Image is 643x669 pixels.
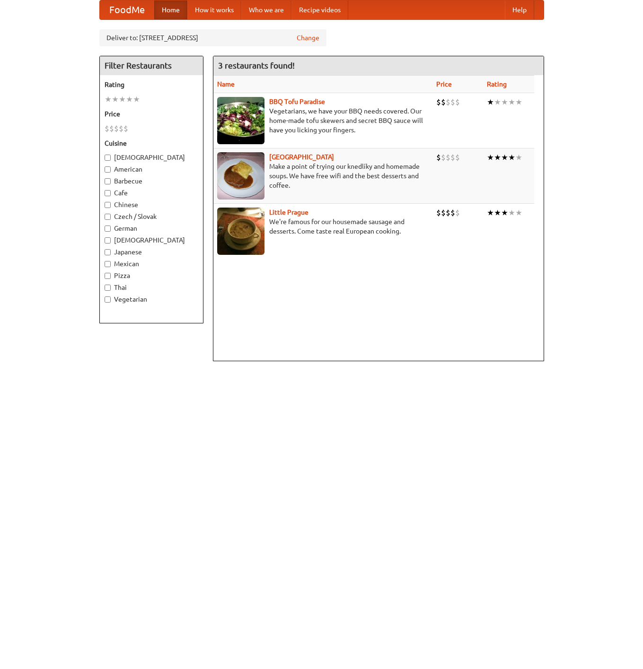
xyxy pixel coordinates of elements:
input: Chinese [105,202,111,208]
li: ★ [508,97,515,107]
a: Change [297,33,319,43]
li: ★ [501,97,508,107]
li: ★ [105,94,112,104]
input: [DEMOGRAPHIC_DATA] [105,155,111,161]
li: ★ [515,97,522,107]
a: How it works [187,0,241,19]
li: $ [109,123,114,134]
label: [DEMOGRAPHIC_DATA] [105,153,198,162]
img: czechpoint.jpg [217,152,264,200]
li: $ [450,152,455,163]
input: Japanese [105,249,111,255]
h5: Price [105,109,198,119]
li: ★ [119,94,126,104]
input: Barbecue [105,178,111,184]
li: $ [114,123,119,134]
li: $ [441,97,446,107]
input: German [105,226,111,232]
h5: Rating [105,80,198,89]
li: ★ [494,152,501,163]
li: $ [441,208,446,218]
li: ★ [133,94,140,104]
input: Thai [105,285,111,291]
h4: Filter Restaurants [100,56,203,75]
li: $ [436,97,441,107]
ng-pluralize: 3 restaurants found! [218,61,295,70]
input: Pizza [105,273,111,279]
li: ★ [112,94,119,104]
input: Mexican [105,261,111,267]
li: ★ [508,152,515,163]
li: $ [455,152,460,163]
li: ★ [494,97,501,107]
img: tofuparadise.jpg [217,97,264,144]
li: ★ [501,208,508,218]
li: $ [455,97,460,107]
li: $ [105,123,109,134]
input: [DEMOGRAPHIC_DATA] [105,237,111,243]
li: $ [446,208,450,218]
input: Vegetarian [105,296,111,303]
img: littleprague.jpg [217,208,264,255]
label: Barbecue [105,176,198,186]
li: $ [119,123,123,134]
p: Make a point of trying our knedlíky and homemade soups. We have free wifi and the best desserts a... [217,162,429,190]
li: $ [446,97,450,107]
li: $ [436,208,441,218]
a: Rating [487,80,507,88]
label: Vegetarian [105,295,198,304]
h5: Cuisine [105,139,198,148]
a: Price [436,80,452,88]
label: Chinese [105,200,198,209]
li: ★ [494,208,501,218]
a: Help [505,0,534,19]
label: American [105,165,198,174]
label: [DEMOGRAPHIC_DATA] [105,235,198,245]
label: Japanese [105,247,198,257]
li: ★ [487,97,494,107]
li: ★ [126,94,133,104]
li: ★ [508,208,515,218]
a: Who we are [241,0,291,19]
label: Pizza [105,271,198,280]
li: $ [446,152,450,163]
li: $ [441,152,446,163]
a: Home [154,0,187,19]
li: ★ [487,152,494,163]
label: Czech / Slovak [105,212,198,221]
li: $ [450,97,455,107]
a: Name [217,80,235,88]
a: Little Prague [269,209,308,216]
li: ★ [515,208,522,218]
li: $ [123,123,128,134]
label: Cafe [105,188,198,198]
input: American [105,166,111,173]
li: ★ [487,208,494,218]
li: $ [436,152,441,163]
li: ★ [501,152,508,163]
input: Czech / Slovak [105,214,111,220]
label: German [105,224,198,233]
input: Cafe [105,190,111,196]
a: Recipe videos [291,0,348,19]
li: $ [450,208,455,218]
li: ★ [515,152,522,163]
div: Deliver to: [STREET_ADDRESS] [99,29,326,46]
a: [GEOGRAPHIC_DATA] [269,153,334,161]
label: Thai [105,283,198,292]
li: $ [455,208,460,218]
a: BBQ Tofu Paradise [269,98,325,105]
p: We're famous for our housemade sausage and desserts. Come taste real European cooking. [217,217,429,236]
label: Mexican [105,259,198,269]
a: FoodMe [100,0,154,19]
p: Vegetarians, we have your BBQ needs covered. Our home-made tofu skewers and secret BBQ sauce will... [217,106,429,135]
